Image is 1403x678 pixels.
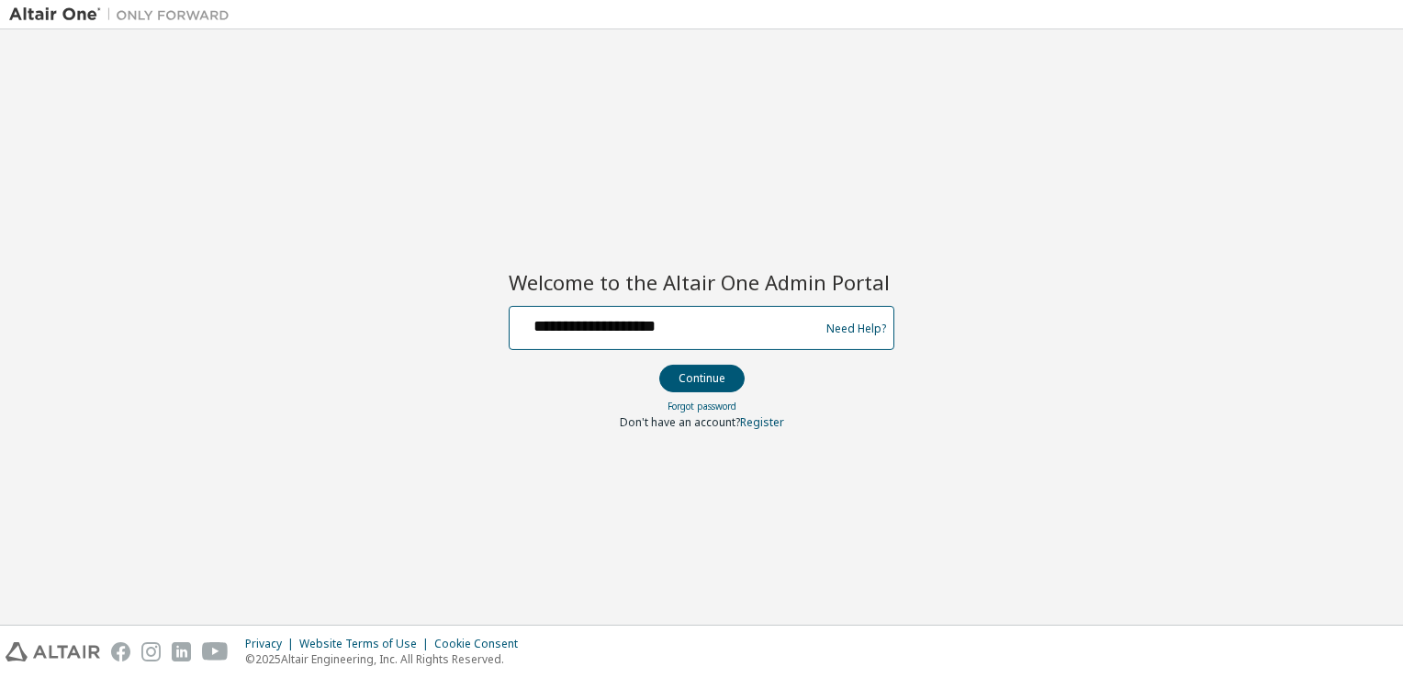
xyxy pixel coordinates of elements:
[245,637,299,651] div: Privacy
[740,414,784,430] a: Register
[245,651,529,667] p: © 2025 Altair Engineering, Inc. All Rights Reserved.
[434,637,529,651] div: Cookie Consent
[620,414,740,430] span: Don't have an account?
[668,400,736,412] a: Forgot password
[141,642,161,661] img: instagram.svg
[172,642,191,661] img: linkedin.svg
[9,6,239,24] img: Altair One
[509,269,894,295] h2: Welcome to the Altair One Admin Portal
[111,642,130,661] img: facebook.svg
[299,637,434,651] div: Website Terms of Use
[6,642,100,661] img: altair_logo.svg
[826,328,886,329] a: Need Help?
[659,365,745,392] button: Continue
[202,642,229,661] img: youtube.svg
